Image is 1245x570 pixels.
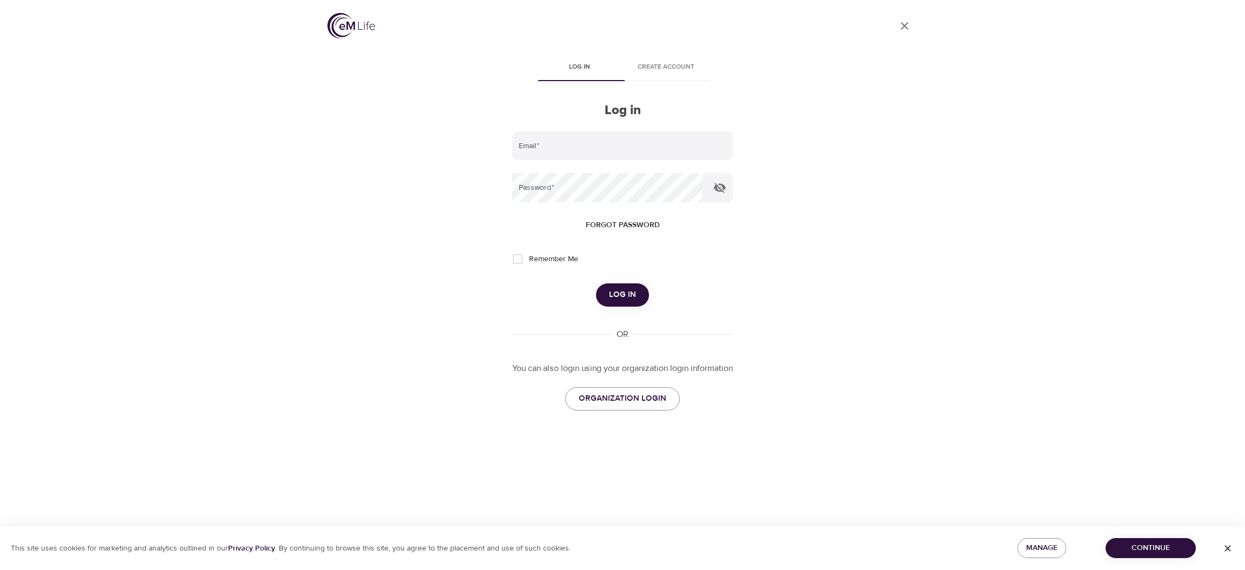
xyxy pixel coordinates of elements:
img: logo [327,13,375,38]
div: disabled tabs example [512,55,733,81]
button: Manage [1018,538,1066,558]
button: Continue [1106,538,1196,558]
span: Continue [1114,541,1187,555]
span: Log in [609,288,636,302]
span: Create account [629,62,702,73]
span: Remember Me [529,254,578,265]
a: close [892,13,918,39]
span: Log in [543,62,616,73]
p: You can also login using your organization login information [512,362,733,375]
a: ORGANIZATION LOGIN [565,387,680,410]
span: Manage [1026,541,1057,555]
button: Forgot password [581,215,664,235]
div: OR [612,328,633,341]
h2: Log in [512,103,733,118]
button: Log in [596,283,649,306]
span: Forgot password [586,218,660,232]
span: ORGANIZATION LOGIN [579,392,666,406]
a: Privacy Policy [228,544,275,553]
